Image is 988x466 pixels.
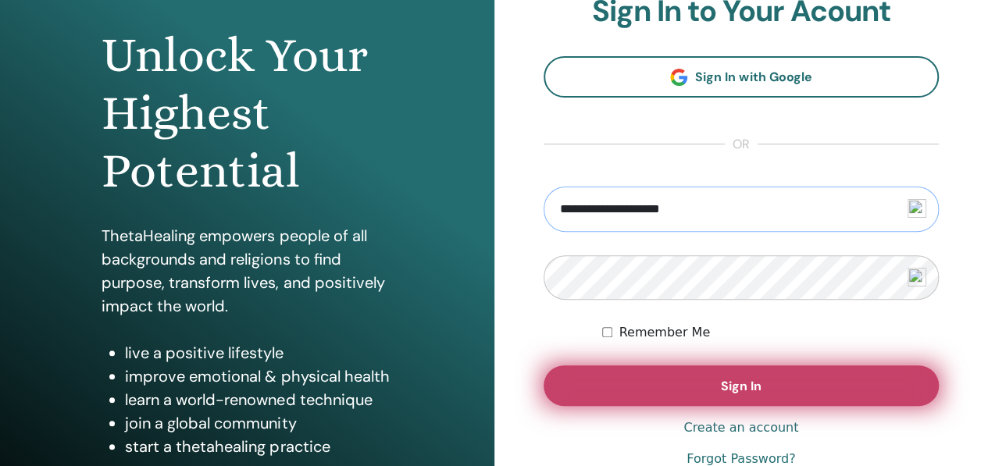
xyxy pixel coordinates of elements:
[544,365,940,406] button: Sign In
[102,27,392,201] h1: Unlock Your Highest Potential
[725,135,758,154] span: or
[125,388,392,411] li: learn a world-renowned technique
[125,411,392,435] li: join a global community
[683,418,798,437] a: Create an account
[908,199,926,218] img: npw-badge-icon-locked.svg
[125,435,392,458] li: start a thetahealing practice
[908,268,926,286] img: npw-badge-icon-locked.svg
[125,341,392,365] li: live a positive lifestyle
[125,365,392,388] li: improve emotional & physical health
[602,323,939,342] div: Keep me authenticated indefinitely or until I manually logout
[619,323,710,342] label: Remember Me
[721,378,762,394] span: Sign In
[695,69,811,85] span: Sign In with Google
[102,224,392,318] p: ThetaHealing empowers people of all backgrounds and religions to find purpose, transform lives, a...
[544,56,940,98] a: Sign In with Google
